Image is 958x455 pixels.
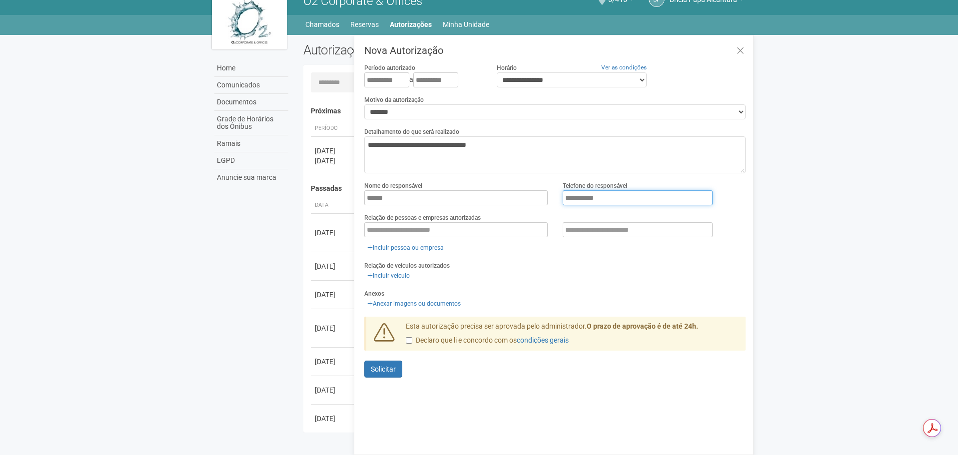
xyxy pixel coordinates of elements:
[315,156,352,166] div: [DATE]
[443,17,489,31] a: Minha Unidade
[517,336,569,344] a: condições gerais
[214,77,288,94] a: Comunicados
[406,337,412,344] input: Declaro que li e concordo com oscondições gerais
[315,228,352,238] div: [DATE]
[311,120,356,137] th: Período
[315,290,352,300] div: [DATE]
[315,146,352,156] div: [DATE]
[364,213,481,222] label: Relação de pessoas e empresas autorizadas
[364,270,413,281] a: Incluir veículo
[315,385,352,395] div: [DATE]
[350,17,379,31] a: Reservas
[364,289,384,298] label: Anexos
[406,336,569,346] label: Declaro que li e concordo com os
[315,261,352,271] div: [DATE]
[364,45,746,55] h3: Nova Autorização
[214,60,288,77] a: Home
[398,322,746,351] div: Esta autorização precisa ser aprovada pelo administrador.
[364,181,422,190] label: Nome do responsável
[315,357,352,367] div: [DATE]
[364,72,481,87] div: a
[214,169,288,186] a: Anuncie sua marca
[364,242,447,253] a: Incluir pessoa ou empresa
[364,127,459,136] label: Detalhamento do que será realizado
[315,323,352,333] div: [DATE]
[563,181,627,190] label: Telefone do responsável
[601,64,647,71] a: Ver as condições
[371,365,396,373] span: Solicitar
[587,322,698,330] strong: O prazo de aprovação é de até 24h.
[364,261,450,270] label: Relação de veículos autorizados
[364,63,415,72] label: Período autorizado
[497,63,517,72] label: Horário
[311,185,739,192] h4: Passadas
[311,107,739,115] h4: Próximas
[214,94,288,111] a: Documentos
[311,197,356,214] th: Data
[303,42,517,57] h2: Autorizações
[305,17,339,31] a: Chamados
[364,361,402,378] button: Solicitar
[214,135,288,152] a: Ramais
[364,298,464,309] a: Anexar imagens ou documentos
[315,414,352,424] div: [DATE]
[364,95,424,104] label: Motivo da autorização
[390,17,432,31] a: Autorizações
[214,152,288,169] a: LGPD
[214,111,288,135] a: Grade de Horários dos Ônibus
